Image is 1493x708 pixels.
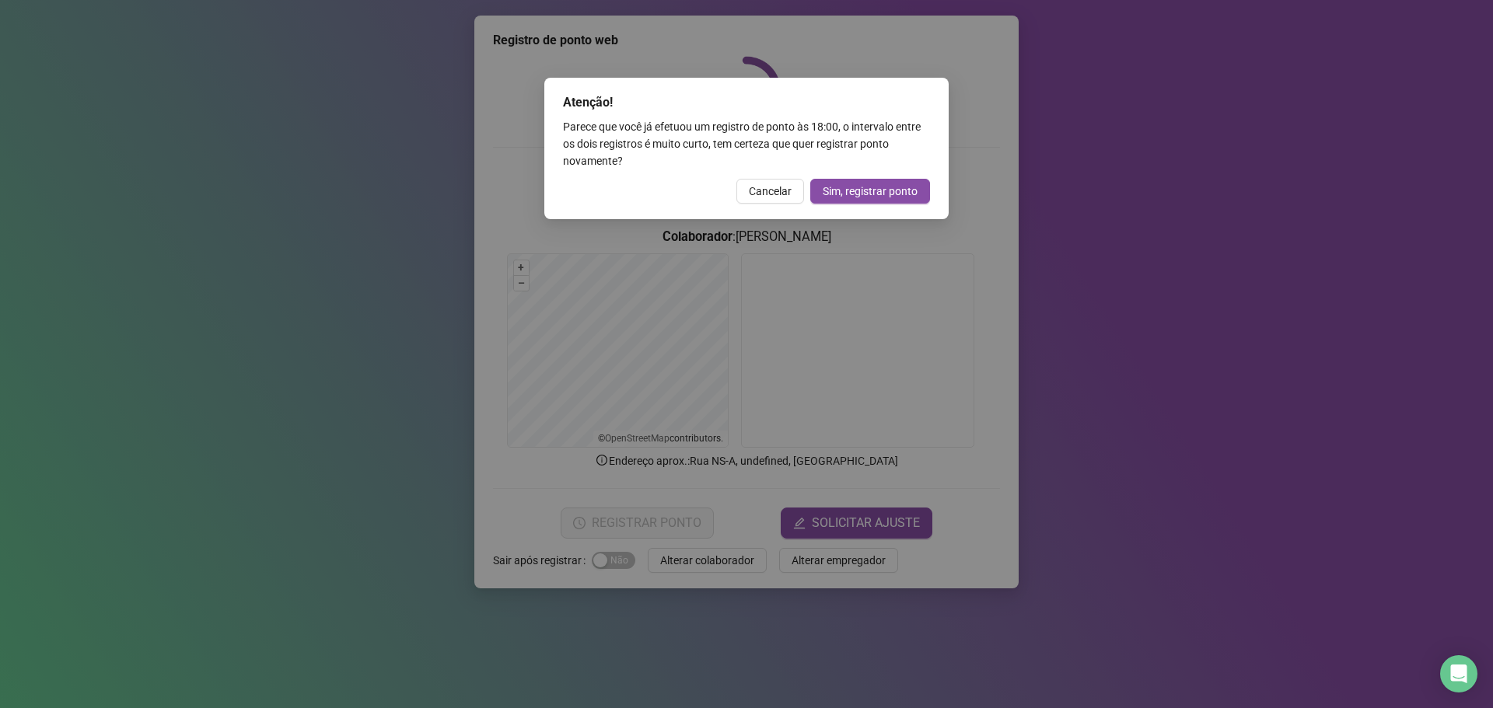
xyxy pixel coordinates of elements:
[749,183,792,200] span: Cancelar
[563,118,930,169] div: Parece que você já efetuou um registro de ponto às 18:00 , o intervalo entre os dois registros é ...
[563,93,930,112] div: Atenção!
[1440,655,1477,692] div: Open Intercom Messenger
[823,183,918,200] span: Sim, registrar ponto
[810,179,930,204] button: Sim, registrar ponto
[736,179,804,204] button: Cancelar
